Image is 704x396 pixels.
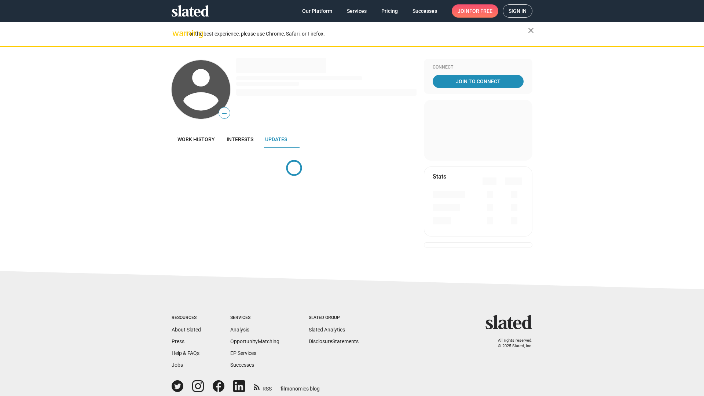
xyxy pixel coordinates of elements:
a: Successes [407,4,443,18]
div: Services [230,315,279,321]
span: for free [469,4,492,18]
span: Updates [265,136,287,142]
a: Interests [221,131,259,148]
a: Sign in [503,4,532,18]
span: film [280,386,289,392]
span: Sign in [509,5,527,17]
span: Work history [177,136,215,142]
div: Connect [433,65,524,70]
a: Help & FAQs [172,350,199,356]
span: Our Platform [302,4,332,18]
a: Press [172,338,184,344]
a: Services [341,4,373,18]
div: Resources [172,315,201,321]
a: Updates [259,131,293,148]
span: Pricing [381,4,398,18]
a: DisclosureStatements [309,338,359,344]
a: Pricing [375,4,404,18]
a: Successes [230,362,254,368]
a: About Slated [172,327,201,333]
span: Successes [412,4,437,18]
span: Interests [227,136,253,142]
a: Our Platform [296,4,338,18]
span: Join [458,4,492,18]
a: RSS [254,381,272,392]
a: Joinfor free [452,4,498,18]
a: Join To Connect [433,75,524,88]
mat-card-title: Stats [433,173,446,180]
a: EP Services [230,350,256,356]
p: All rights reserved. © 2025 Slated, Inc. [490,338,532,349]
div: For the best experience, please use Chrome, Safari, or Firefox. [186,29,528,39]
a: Analysis [230,327,249,333]
span: Services [347,4,367,18]
span: Join To Connect [434,75,522,88]
div: Slated Group [309,315,359,321]
mat-icon: warning [172,29,181,38]
span: — [219,109,230,118]
a: Jobs [172,362,183,368]
a: Work history [172,131,221,148]
mat-icon: close [527,26,535,35]
a: filmonomics blog [280,379,320,392]
a: OpportunityMatching [230,338,279,344]
a: Slated Analytics [309,327,345,333]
